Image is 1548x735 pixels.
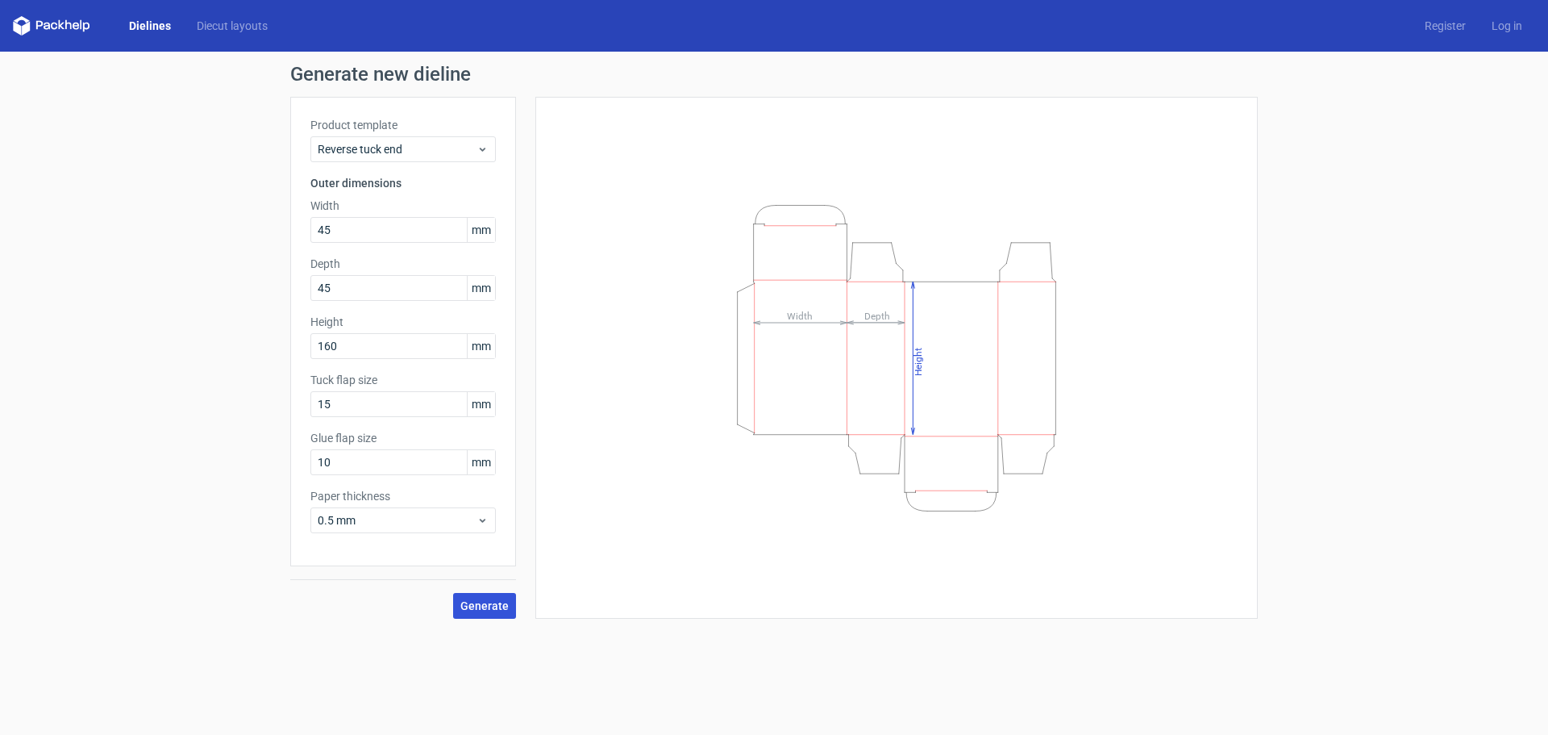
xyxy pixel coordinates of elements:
label: Paper thickness [310,488,496,504]
span: Generate [460,600,509,612]
h3: Outer dimensions [310,175,496,191]
button: Generate [453,593,516,619]
span: mm [467,334,495,358]
a: Register [1412,18,1479,34]
span: mm [467,218,495,242]
span: 0.5 mm [318,512,476,528]
tspan: Height [913,347,924,375]
span: Reverse tuck end [318,141,476,157]
label: Product template [310,117,496,133]
label: Width [310,198,496,214]
span: mm [467,450,495,474]
a: Log in [1479,18,1535,34]
label: Tuck flap size [310,372,496,388]
tspan: Depth [864,310,890,321]
span: mm [467,392,495,416]
h1: Generate new dieline [290,65,1258,84]
label: Height [310,314,496,330]
label: Depth [310,256,496,272]
label: Glue flap size [310,430,496,446]
tspan: Width [787,310,813,321]
a: Diecut layouts [184,18,281,34]
span: mm [467,276,495,300]
a: Dielines [116,18,184,34]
